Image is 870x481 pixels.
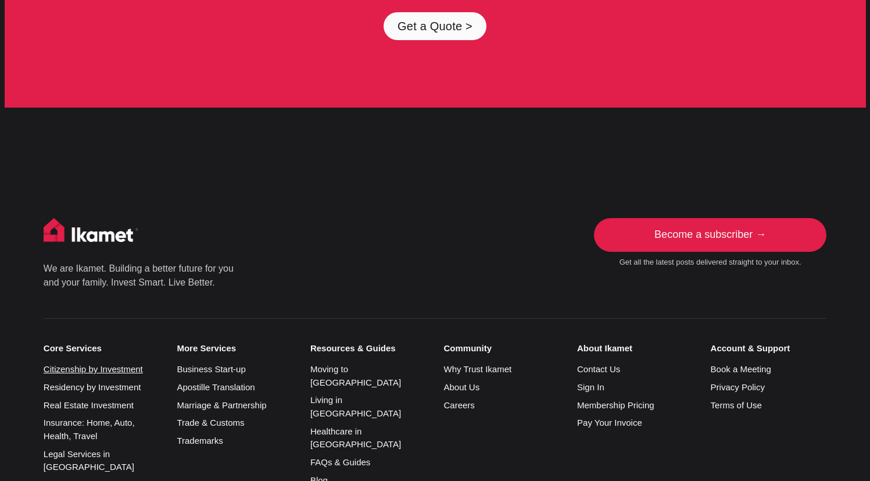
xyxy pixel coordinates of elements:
a: Privacy Policy [711,382,765,392]
small: Get all the latest posts delivered straight to your inbox. [594,258,826,268]
small: Account & Support [711,343,827,354]
a: About Us [443,382,479,392]
a: Why Trust Ikamet [443,364,511,374]
small: Resources & Guides [310,343,427,354]
small: More Services [177,343,293,354]
a: Insurance: Home, Auto, Health, Travel [44,418,135,441]
small: About Ikamet [577,343,693,354]
a: Business Start-up [177,364,245,374]
a: Careers [443,400,474,410]
a: Marriage & Partnership [177,400,266,410]
a: Legal Services in [GEOGRAPHIC_DATA] [44,449,134,472]
img: Ikamet home [44,218,139,247]
a: Moving to [GEOGRAPHIC_DATA] [310,364,401,387]
p: We are Ikamet. Building a better future for you and your family. Invest Smart. Live Better. [44,262,235,290]
small: Community [443,343,560,354]
a: FAQs & Guides [310,457,370,467]
a: Trade & Customs [177,418,244,427]
a: Residency by Investment [44,382,141,392]
a: Contact Us [577,364,620,374]
a: Healthcare in [GEOGRAPHIC_DATA] [310,426,401,450]
a: Citizenship by Investment [44,364,143,374]
a: Apostille Translation [177,382,255,392]
a: Become a subscriber → [594,218,826,252]
a: Sign In [577,382,604,392]
a: Terms of Use [711,400,762,410]
a: Trademarks [177,436,223,446]
small: Core Services [44,343,160,354]
a: Living in [GEOGRAPHIC_DATA] [310,395,401,418]
a: Real Estate Investment [44,400,134,410]
a: Membership Pricing [577,400,654,410]
a: Pay Your Invoice [577,418,642,427]
a: Book a Meeting [711,364,771,374]
a: Get a Quote > [384,12,486,40]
